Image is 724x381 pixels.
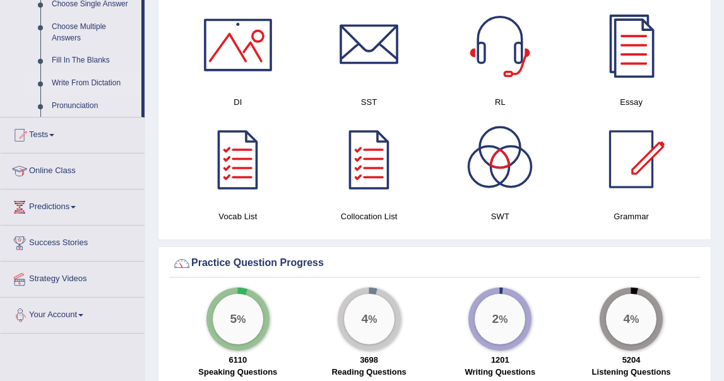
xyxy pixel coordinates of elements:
a: Success Stories [1,226,145,257]
strong: 3698 [360,355,378,365]
a: Tests [1,118,145,149]
a: Pronunciation [46,95,141,118]
a: Fill In The Blanks [46,49,141,72]
big: 2 [492,312,499,326]
a: Write From Dictation [46,72,141,95]
div: % [213,294,263,344]
a: Your Account [1,298,145,329]
label: Listening Questions [592,366,671,378]
div: Practice Question Progress [172,254,697,273]
a: Strategy Videos [1,262,145,293]
big: 4 [624,312,631,326]
div: % [475,294,525,344]
label: Speaking Questions [198,366,277,378]
big: 4 [361,312,368,326]
label: Reading Questions [331,366,406,378]
h4: Grammar [572,210,691,223]
label: Writing Questions [465,366,536,378]
strong: 1201 [491,355,509,365]
h4: RL [441,95,560,109]
h4: Collocation List [310,210,429,223]
h4: DI [179,95,297,109]
a: Predictions [1,190,145,221]
h4: Essay [572,95,691,109]
a: Choose Multiple Answers [46,16,141,49]
strong: 6110 [228,355,247,365]
div: % [606,294,656,344]
strong: 5204 [622,355,641,365]
h4: Vocab List [179,210,297,223]
h4: SST [310,95,429,109]
big: 5 [230,312,237,326]
div: % [344,294,395,344]
a: Online Class [1,154,145,185]
h4: SWT [441,210,560,223]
